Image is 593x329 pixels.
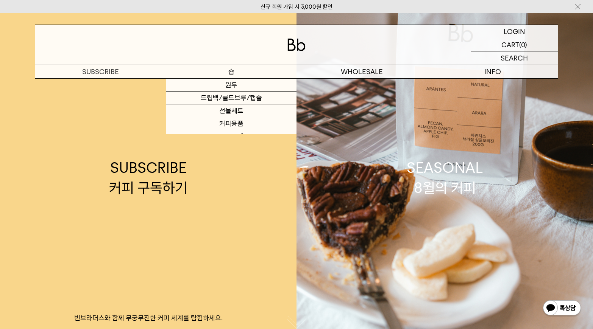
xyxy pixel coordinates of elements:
[504,25,525,38] p: LOGIN
[501,51,528,65] p: SEARCH
[166,92,296,104] a: 드립백/콜드브루/캡슐
[519,38,527,51] p: (0)
[542,300,582,318] img: 카카오톡 채널 1:1 채팅 버튼
[35,65,166,78] a: SUBSCRIBE
[166,65,296,78] a: 숍
[287,39,306,51] img: 로고
[166,130,296,143] a: 프로그램
[166,104,296,117] a: 선물세트
[166,79,296,92] a: 원두
[471,38,558,51] a: CART (0)
[427,65,558,78] p: INFO
[166,117,296,130] a: 커피용품
[261,3,332,10] a: 신규 회원 가입 시 3,000원 할인
[501,38,519,51] p: CART
[471,25,558,38] a: LOGIN
[109,158,187,198] div: SUBSCRIBE 커피 구독하기
[407,158,483,198] div: SEASONAL 8월의 커피
[296,65,427,78] p: WHOLESALE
